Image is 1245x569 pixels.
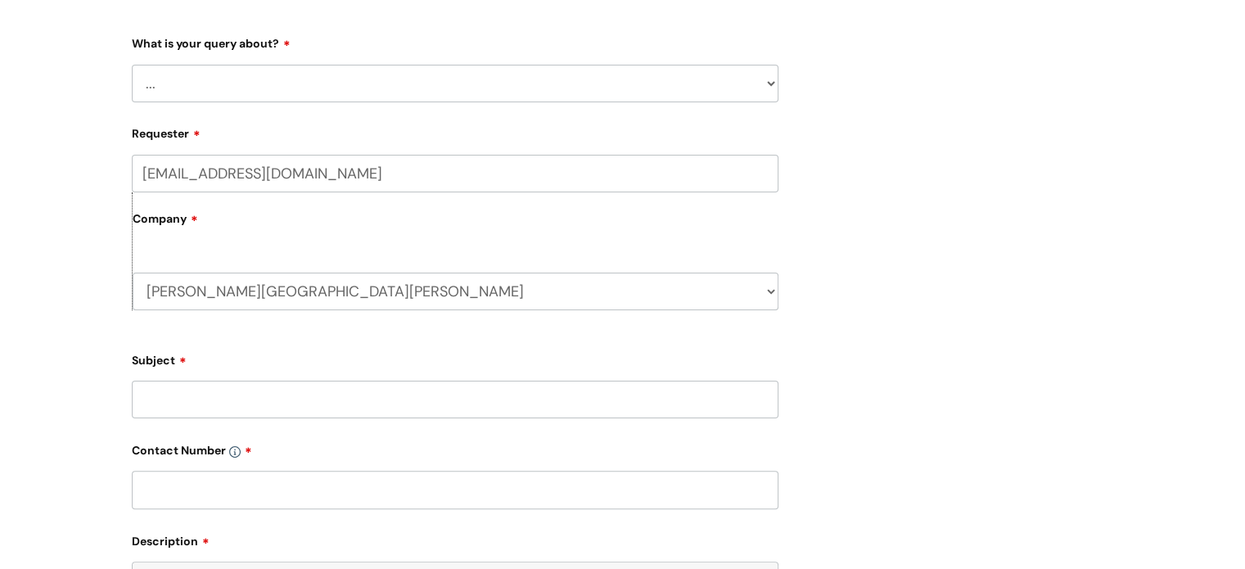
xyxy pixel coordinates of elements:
label: Description [132,529,778,549]
label: What is your query about? [132,31,778,51]
input: Email [132,155,778,192]
label: Requester [132,121,778,141]
label: Contact Number [132,438,778,458]
label: Company [133,206,778,243]
label: Subject [132,348,778,368]
img: info-icon.svg [229,446,241,458]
